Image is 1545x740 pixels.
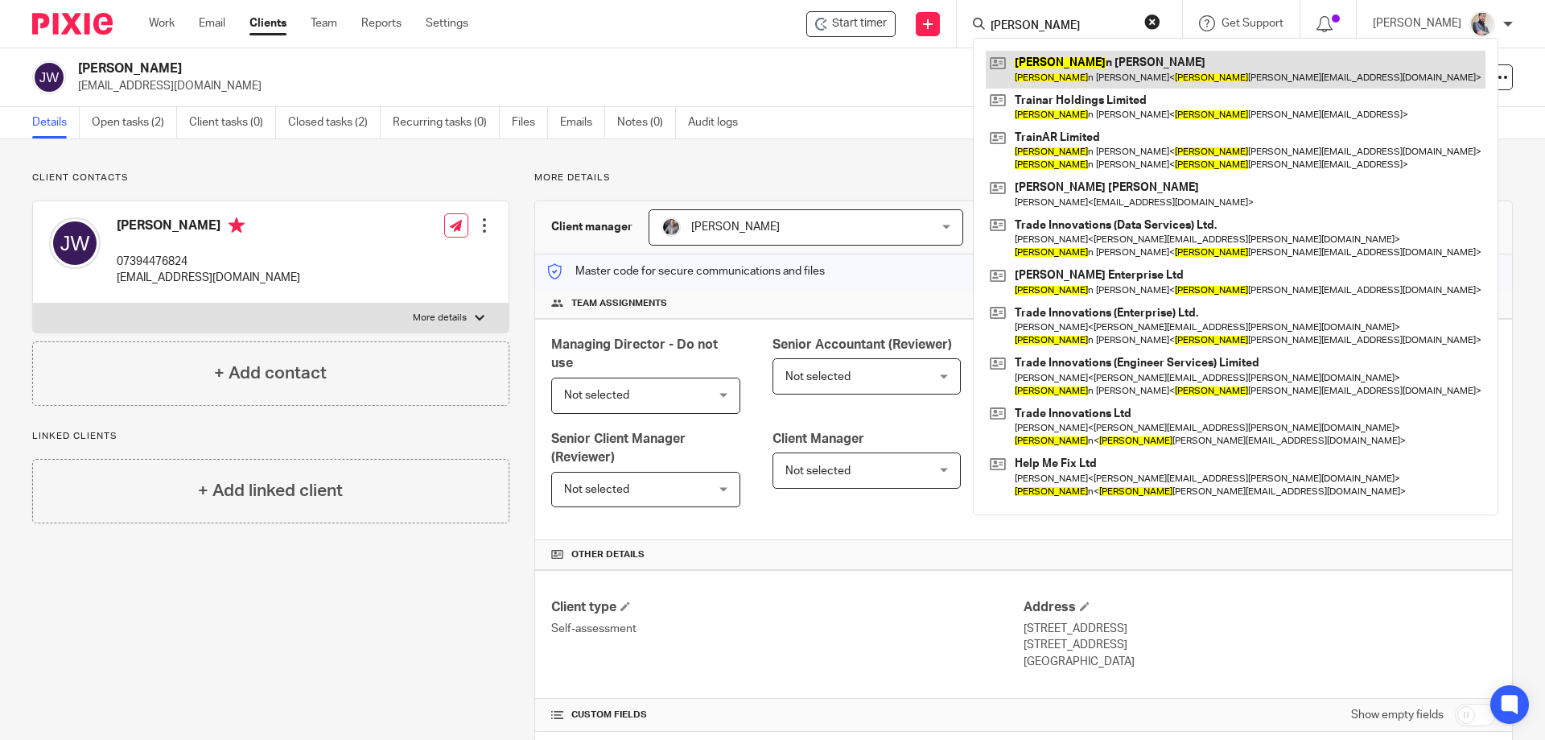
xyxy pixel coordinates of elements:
a: Details [32,107,80,138]
p: More details [413,312,467,325]
span: Senior Client Manager (Reviewer) [551,432,686,464]
span: Team assignments [571,297,667,310]
a: Clients [249,15,286,31]
img: Pixie [32,13,113,35]
a: Client tasks (0) [189,107,276,138]
img: svg%3E [49,217,101,269]
span: Not selected [564,390,629,401]
button: Clear [1144,14,1160,30]
h4: CUSTOM FIELDS [551,709,1024,721]
input: Search [989,19,1134,34]
img: Pixie%2002.jpg [1469,11,1495,37]
p: 07394476824 [117,254,300,270]
span: Get Support [1222,18,1283,29]
p: Linked clients [32,430,509,443]
span: Start timer [832,15,887,32]
a: Emails [560,107,605,138]
span: Not selected [564,484,629,495]
i: Primary [229,217,245,234]
h4: Client type [551,599,1024,616]
p: [EMAIL_ADDRESS][DOMAIN_NAME] [78,78,1294,94]
p: More details [534,172,1513,184]
h4: + Add linked client [198,478,343,503]
span: Client Manager [772,432,864,445]
a: Email [199,15,225,31]
a: Work [149,15,175,31]
p: [STREET_ADDRESS] [1024,621,1496,637]
p: [GEOGRAPHIC_DATA] [1024,654,1496,670]
span: Not selected [785,371,851,382]
img: -%20%20-%20studio@ingrained.co.uk%20for%20%20-20220223%20at%20101413%20-%201W1A2026.jpg [661,217,681,237]
img: svg%3E [32,60,66,94]
span: Managing Director - Do not use [551,338,718,370]
span: Other details [571,548,645,561]
h3: Client manager [551,219,632,235]
a: Closed tasks (2) [288,107,381,138]
a: Team [311,15,337,31]
a: Recurring tasks (0) [393,107,500,138]
p: [STREET_ADDRESS] [1024,637,1496,653]
p: Master code for secure communications and files [547,263,825,279]
h4: [PERSON_NAME] [117,217,300,238]
p: [EMAIL_ADDRESS][DOMAIN_NAME] [117,270,300,286]
a: Audit logs [688,107,750,138]
a: Reports [361,15,402,31]
a: Files [512,107,548,138]
a: Open tasks (2) [92,107,177,138]
a: Notes (0) [617,107,676,138]
h4: Address [1024,599,1496,616]
h2: [PERSON_NAME] [78,60,1051,77]
p: Client contacts [32,172,509,184]
a: Settings [426,15,468,31]
span: [PERSON_NAME] [691,221,780,233]
span: Not selected [785,465,851,477]
h4: + Add contact [214,361,327,386]
span: Senior Accountant (Reviewer) [772,338,952,351]
label: Show empty fields [1351,707,1444,723]
p: Self-assessment [551,621,1024,637]
div: Jack Ward [806,11,896,37]
p: [PERSON_NAME] [1373,15,1461,31]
